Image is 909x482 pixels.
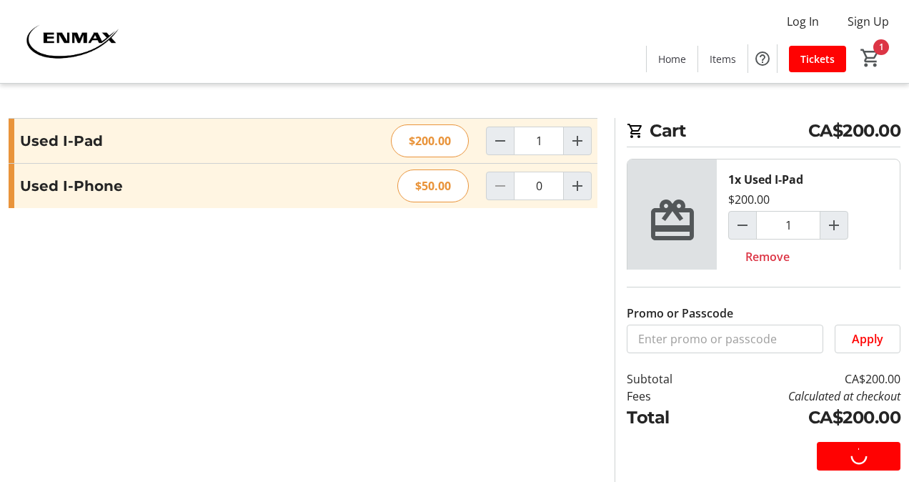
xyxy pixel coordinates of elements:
input: Used I-Pad Quantity [756,211,820,240]
div: $50.00 [397,169,469,202]
div: $200.00 [728,191,770,208]
button: Log In [775,10,830,33]
span: Log In [787,13,819,30]
div: $200.00 [391,124,469,157]
input: Enter promo or passcode [627,325,823,353]
h3: Used I-Phone [20,175,332,197]
button: Increment by one [820,212,848,239]
h3: Used I-Pad [20,130,332,152]
button: Decrement by one [729,212,756,239]
input: Used I-Phone Quantity [514,172,564,200]
span: Home [658,51,686,67]
td: Total [627,405,706,431]
a: Items [698,46,747,72]
span: CA$200.00 [808,118,901,144]
span: Remove [745,248,790,265]
button: Sign Up [836,10,900,33]
button: Help [748,44,777,73]
img: ENMAX 's Logo [9,6,136,77]
input: Used I-Pad Quantity [514,127,564,155]
button: Increment by one [564,127,591,154]
button: Increment by one [564,172,591,200]
label: Promo or Passcode [627,305,733,322]
span: Tickets [800,51,835,67]
button: Remove [728,242,807,271]
td: Subtotal [627,370,706,388]
a: Tickets [789,46,846,72]
td: CA$200.00 [706,405,900,431]
div: 1x Used I-Pad [728,171,803,188]
span: Apply [852,330,883,348]
span: Items [710,51,736,67]
td: CA$200.00 [706,370,900,388]
button: Decrement by one [487,127,514,154]
button: Apply [835,325,900,353]
span: Sign Up [848,13,889,30]
td: Calculated at checkout [706,388,900,405]
td: Fees [627,388,706,405]
h2: Cart [627,118,900,147]
button: Cart [858,45,883,71]
a: Home [647,46,697,72]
